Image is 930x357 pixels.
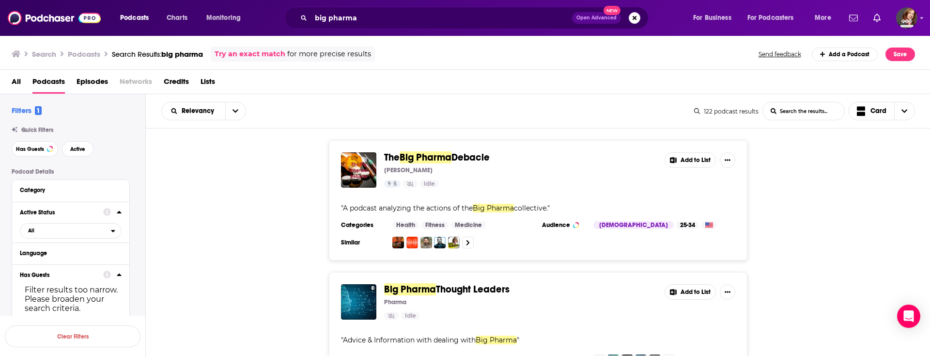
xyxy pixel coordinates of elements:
span: Charts [167,11,187,25]
a: Charts [160,10,193,26]
img: Radiolab [406,237,418,248]
button: Active Status [20,206,103,218]
span: For Podcasters [747,11,794,25]
a: Show notifications dropdown [845,10,862,26]
button: Category [20,184,122,196]
button: open menu [686,10,744,26]
button: Show More Button [720,284,735,300]
a: Idle [420,180,439,188]
div: 25-34 [676,221,699,229]
span: Monitoring [206,11,241,25]
button: Save [885,48,915,61]
span: Active [70,146,85,152]
img: User Profile [896,7,917,29]
span: Open Advanced [576,16,617,20]
a: Medicine [451,221,486,229]
img: StarTalk Radio [392,237,404,248]
button: Show More Button [720,152,735,168]
button: Add to List [665,284,716,300]
button: open menu [225,102,246,120]
span: for more precise results [287,49,371,60]
span: The [384,151,400,163]
button: open menu [808,10,843,26]
h3: Categories [341,221,385,229]
h2: Filters [12,106,42,115]
div: Language [20,250,115,257]
span: Big Pharma [400,151,451,163]
a: Try an exact match [215,49,285,60]
span: Relevancy [182,108,217,114]
h2: Choose List sort [161,102,246,120]
span: New [604,6,621,15]
span: Big Pharma [384,283,436,295]
a: Search Results:big pharma [112,49,203,59]
span: Advice & Information with dealing with [343,336,476,344]
div: [DEMOGRAPHIC_DATA] [593,221,674,229]
a: On Purpose with Jay Shetty [420,237,432,248]
span: Thought Leaders [436,283,510,295]
span: Debacle [451,151,490,163]
div: 122 podcast results [694,108,759,115]
span: 1 [35,106,42,115]
h3: Search [32,49,56,59]
span: Big Pharma [476,336,517,344]
img: The Big Pharma Debacle [341,152,376,188]
a: Big Pharma Thought Leaders [341,284,376,320]
span: More [815,11,831,25]
a: Health [392,221,419,229]
button: Open AdvancedNew [572,12,621,24]
img: Podchaser - Follow, Share and Rate Podcasts [8,9,101,27]
div: Category [20,187,115,194]
span: " " [341,336,519,344]
span: A podcast analyzing the actions of the [343,204,473,212]
span: " " [341,204,550,212]
a: Idle [401,312,420,320]
img: The Mel Robbins Podcast [448,237,460,248]
p: Pharma [384,298,406,306]
span: All [12,74,21,94]
span: All [28,228,34,233]
img: Huberman Lab [434,237,446,248]
input: Search podcasts, credits, & more... [311,10,572,26]
h2: filter dropdown [20,223,122,239]
button: Active [62,141,93,157]
a: Podcasts [32,74,65,94]
div: Active Status [20,209,97,216]
h3: Audience [542,221,586,229]
div: Filter results too narrow. Please broaden your search criteria. [20,285,122,313]
h3: Similar [341,239,385,246]
button: Has Guests [20,269,103,281]
span: Big Pharma [473,204,514,212]
button: Add to List [665,152,716,168]
h3: Podcasts [68,49,100,59]
button: open menu [162,108,225,114]
span: Card [870,108,886,114]
span: Idle [405,311,416,321]
a: Big PharmaThought Leaders [384,284,510,295]
button: Has Guests [12,141,58,157]
a: Episodes [77,74,108,94]
p: Podcast Details [12,168,130,175]
button: open menu [200,10,253,26]
button: Language [20,247,122,259]
div: Search Results: [112,49,203,59]
div: Open Intercom Messenger [897,305,920,328]
span: Credits [164,74,189,94]
span: Idle [424,179,435,189]
span: 5 [393,179,397,189]
button: Choose View [849,102,915,120]
button: open menu [20,223,122,239]
button: Clear Filters [5,325,140,347]
button: open menu [741,10,808,26]
a: Lists [201,74,215,94]
button: Send feedback [756,50,804,58]
a: Add a Podcast [812,48,878,61]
